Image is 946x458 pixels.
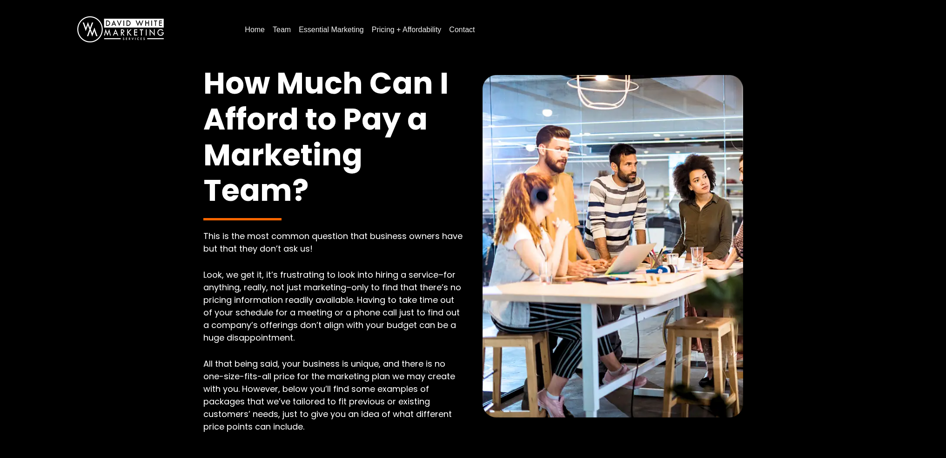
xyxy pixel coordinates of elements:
p: All that being said, your business is unique, and there is no one-size-fits-all price for the mar... [203,357,464,433]
a: Pricing + Affordability [368,22,445,37]
img: How Much Can I Afford to Pay a Marketing Team [483,75,743,417]
a: Team [269,22,295,37]
span: How Much Can I Afford to Pay a Marketing Team? [203,62,449,211]
a: Contact [445,22,478,37]
p: Look, we get it, it’s frustrating to look into hiring a service–for anything, really, not just ma... [203,268,464,344]
a: Home [241,22,268,37]
p: This is the most common question that business owners have but that they don’t ask us! [203,230,464,255]
nav: Menu [241,22,927,37]
a: DavidWhite-Marketing-Logo [77,25,164,33]
a: Essential Marketing [295,22,368,37]
img: DavidWhite-Marketing-Logo [77,16,164,42]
